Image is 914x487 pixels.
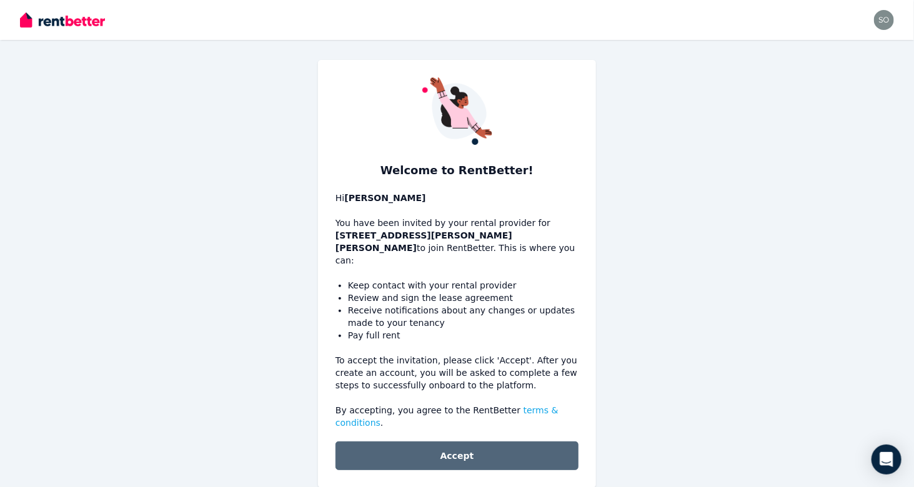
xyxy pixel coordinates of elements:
[335,405,559,428] a: terms & conditions
[348,279,579,292] li: Keep contact with your rental provider
[335,193,426,203] span: Hi
[348,329,579,342] li: Pay full rent
[20,11,105,29] img: RentBetter
[335,404,579,429] p: By accepting, you agree to the RentBetter .
[335,354,579,391] p: To accept the invitation, please click 'Accept'. After you create an account, you will be asked t...
[422,77,492,145] img: Welcome to RentBetter
[872,445,902,475] div: Open Intercom Messenger
[344,193,425,203] b: [PERSON_NAME]
[335,230,512,253] b: [STREET_ADDRESS][PERSON_NAME][PERSON_NAME]
[335,192,579,267] p: You have been invited by your rental provider for to join RentBetter. This is where you can:
[348,304,579,329] li: Receive notifications about any changes or updates made to your tenancy
[348,292,579,304] li: Review and sign the lease agreement
[874,10,894,30] img: soritahg@gmail.com
[335,441,579,470] button: Accept
[335,162,579,179] h1: Welcome to RentBetter!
